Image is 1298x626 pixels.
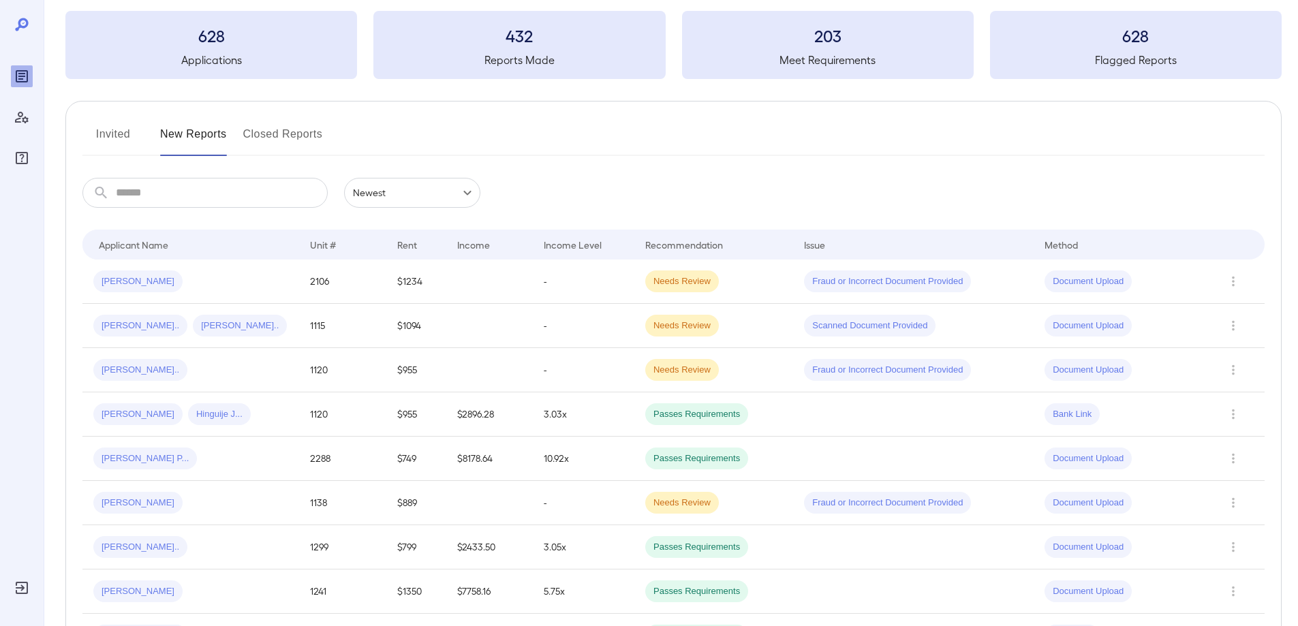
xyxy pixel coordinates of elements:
td: $2896.28 [446,392,533,437]
span: [PERSON_NAME] [93,275,183,288]
button: Row Actions [1222,403,1244,425]
h5: Reports Made [373,52,665,68]
td: - [533,260,634,304]
td: 2106 [299,260,386,304]
td: 1299 [299,525,386,569]
div: Reports [11,65,33,87]
span: [PERSON_NAME] [93,585,183,598]
button: Row Actions [1222,492,1244,514]
span: Fraud or Incorrect Document Provided [804,364,971,377]
td: - [533,348,634,392]
span: Hinguije J... [188,408,251,421]
div: Issue [804,236,826,253]
span: [PERSON_NAME].. [93,541,187,554]
h3: 432 [373,25,665,46]
div: FAQ [11,147,33,169]
td: - [533,481,634,525]
summary: 628Applications432Reports Made203Meet Requirements628Flagged Reports [65,11,1282,79]
span: Passes Requirements [645,585,748,598]
td: $1350 [386,569,446,614]
h3: 628 [990,25,1282,46]
div: Unit # [310,236,336,253]
span: Passes Requirements [645,452,748,465]
div: Log Out [11,577,33,599]
td: 1120 [299,392,386,437]
span: Document Upload [1045,364,1132,377]
span: Document Upload [1045,319,1132,332]
div: Income [457,236,490,253]
span: [PERSON_NAME] [93,497,183,510]
td: $8178.64 [446,437,533,481]
span: [PERSON_NAME] P... [93,452,197,465]
span: Scanned Document Provided [804,319,936,332]
h3: 203 [682,25,974,46]
button: Invited [82,123,144,156]
h5: Flagged Reports [990,52,1282,68]
span: Document Upload [1045,585,1132,598]
div: Newest [344,178,480,208]
span: Needs Review [645,319,719,332]
span: [PERSON_NAME].. [193,319,287,332]
span: Bank Link [1045,408,1100,421]
td: $7758.16 [446,569,533,614]
td: - [533,304,634,348]
td: $799 [386,525,446,569]
div: Recommendation [645,236,723,253]
td: 3.05x [533,525,634,569]
td: $749 [386,437,446,481]
button: Row Actions [1222,448,1244,469]
td: $955 [386,348,446,392]
button: Row Actions [1222,580,1244,602]
h5: Meet Requirements [682,52,974,68]
td: $955 [386,392,446,437]
h5: Applications [65,52,357,68]
span: Needs Review [645,497,719,510]
td: 1115 [299,304,386,348]
td: 1138 [299,481,386,525]
div: Rent [397,236,419,253]
span: Fraud or Incorrect Document Provided [804,497,971,510]
td: $889 [386,481,446,525]
span: Passes Requirements [645,408,748,421]
div: Income Level [544,236,602,253]
span: Document Upload [1045,452,1132,465]
div: Manage Users [11,106,33,128]
td: $2433.50 [446,525,533,569]
div: Applicant Name [99,236,168,253]
span: [PERSON_NAME].. [93,364,187,377]
span: Fraud or Incorrect Document Provided [804,275,971,288]
td: $1234 [386,260,446,304]
span: [PERSON_NAME] [93,408,183,421]
td: $1094 [386,304,446,348]
span: Needs Review [645,275,719,288]
button: Row Actions [1222,315,1244,337]
td: 5.75x [533,569,634,614]
span: Document Upload [1045,541,1132,554]
span: Passes Requirements [645,541,748,554]
span: Needs Review [645,364,719,377]
h3: 628 [65,25,357,46]
button: Row Actions [1222,270,1244,292]
div: Method [1045,236,1078,253]
td: 10.92x [533,437,634,481]
td: 2288 [299,437,386,481]
td: 3.03x [533,392,634,437]
button: Row Actions [1222,536,1244,558]
span: Document Upload [1045,497,1132,510]
button: Closed Reports [243,123,323,156]
button: Row Actions [1222,359,1244,381]
span: [PERSON_NAME].. [93,319,187,332]
td: 1120 [299,348,386,392]
td: 1241 [299,569,386,614]
span: Document Upload [1045,275,1132,288]
button: New Reports [160,123,227,156]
